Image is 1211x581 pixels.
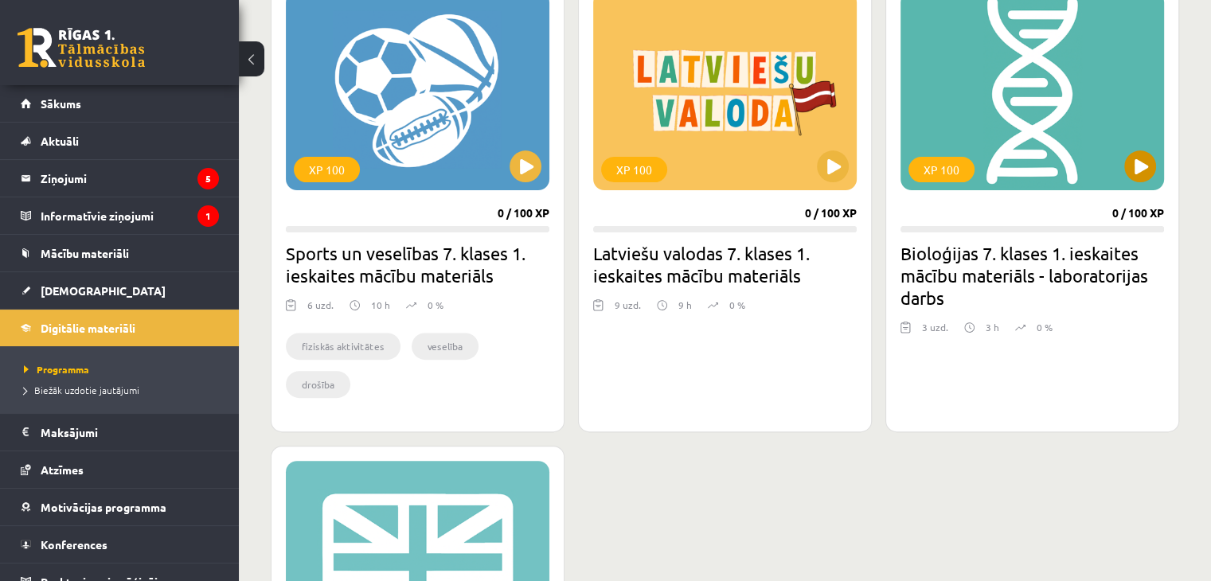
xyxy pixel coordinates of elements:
[197,168,219,189] i: 5
[21,451,219,488] a: Atzīmes
[41,134,79,148] span: Aktuāli
[286,333,400,360] li: fiziskās aktivitātes
[21,414,219,450] a: Maksājumi
[21,197,219,234] a: Informatīvie ziņojumi1
[21,123,219,159] a: Aktuāli
[21,310,219,346] a: Digitālie materiāli
[41,283,166,298] span: [DEMOGRAPHIC_DATA]
[24,384,139,396] span: Biežāk uzdotie jautājumi
[601,157,667,182] div: XP 100
[18,28,145,68] a: Rīgas 1. Tālmācības vidusskola
[24,363,89,376] span: Programma
[21,85,219,122] a: Sākums
[286,242,549,287] h2: Sports un veselības 7. klases 1. ieskaites mācību materiāls
[41,500,166,514] span: Motivācijas programma
[41,321,135,335] span: Digitālie materiāli
[371,298,390,312] p: 10 h
[21,526,219,563] a: Konferences
[197,205,219,227] i: 1
[41,197,219,234] legend: Informatīvie ziņojumi
[24,383,223,397] a: Biežāk uzdotie jautājumi
[412,333,479,360] li: veselība
[307,298,334,322] div: 6 uzd.
[41,96,81,111] span: Sākums
[286,371,350,398] li: drošība
[678,298,692,312] p: 9 h
[41,537,107,552] span: Konferences
[615,298,641,322] div: 9 uzd.
[986,320,999,334] p: 3 h
[900,242,1164,309] h2: Bioloģijas 7. klases 1. ieskaites mācību materiāls - laboratorijas darbs
[922,320,948,344] div: 3 uzd.
[24,362,223,376] a: Programma
[593,242,857,287] h2: Latviešu valodas 7. klases 1. ieskaites mācību materiāls
[21,160,219,197] a: Ziņojumi5
[41,246,129,260] span: Mācību materiāli
[41,414,219,450] legend: Maksājumi
[41,462,84,477] span: Atzīmes
[1037,320,1053,334] p: 0 %
[41,160,219,197] legend: Ziņojumi
[729,298,745,312] p: 0 %
[21,235,219,271] a: Mācību materiāli
[21,272,219,309] a: [DEMOGRAPHIC_DATA]
[428,298,443,312] p: 0 %
[21,489,219,525] a: Motivācijas programma
[294,157,360,182] div: XP 100
[908,157,975,182] div: XP 100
